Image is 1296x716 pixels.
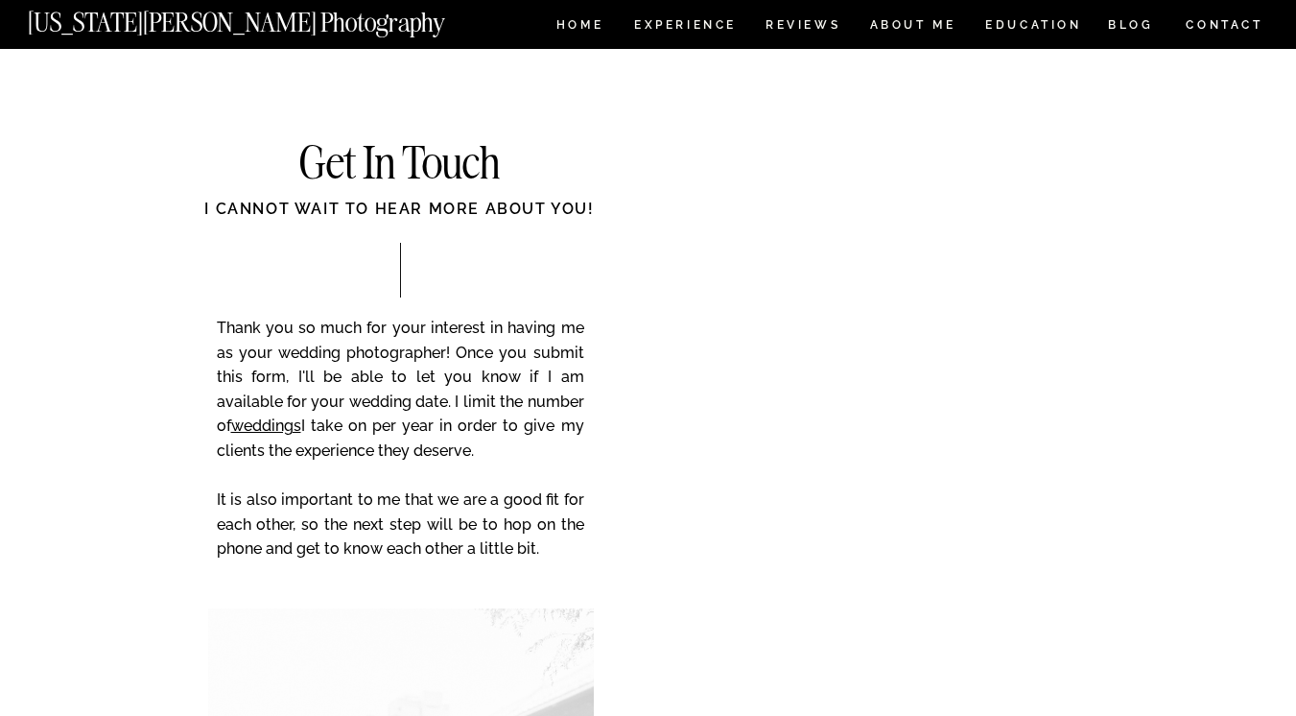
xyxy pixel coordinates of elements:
a: EDUCATION [983,19,1084,36]
a: ABOUT ME [869,19,956,36]
a: HOME [553,19,607,36]
h2: Get In Touch [207,141,593,188]
div: I cannot wait to hear more about you! [130,198,670,242]
a: CONTACT [1185,14,1264,36]
a: BLOG [1108,19,1154,36]
a: Experience [634,19,735,36]
a: [US_STATE][PERSON_NAME] Photography [28,10,509,26]
a: weddings [231,417,301,435]
a: REVIEWS [766,19,837,36]
p: Thank you so much for your interest in having me as your wedding photographer! Once you submit th... [217,316,584,588]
